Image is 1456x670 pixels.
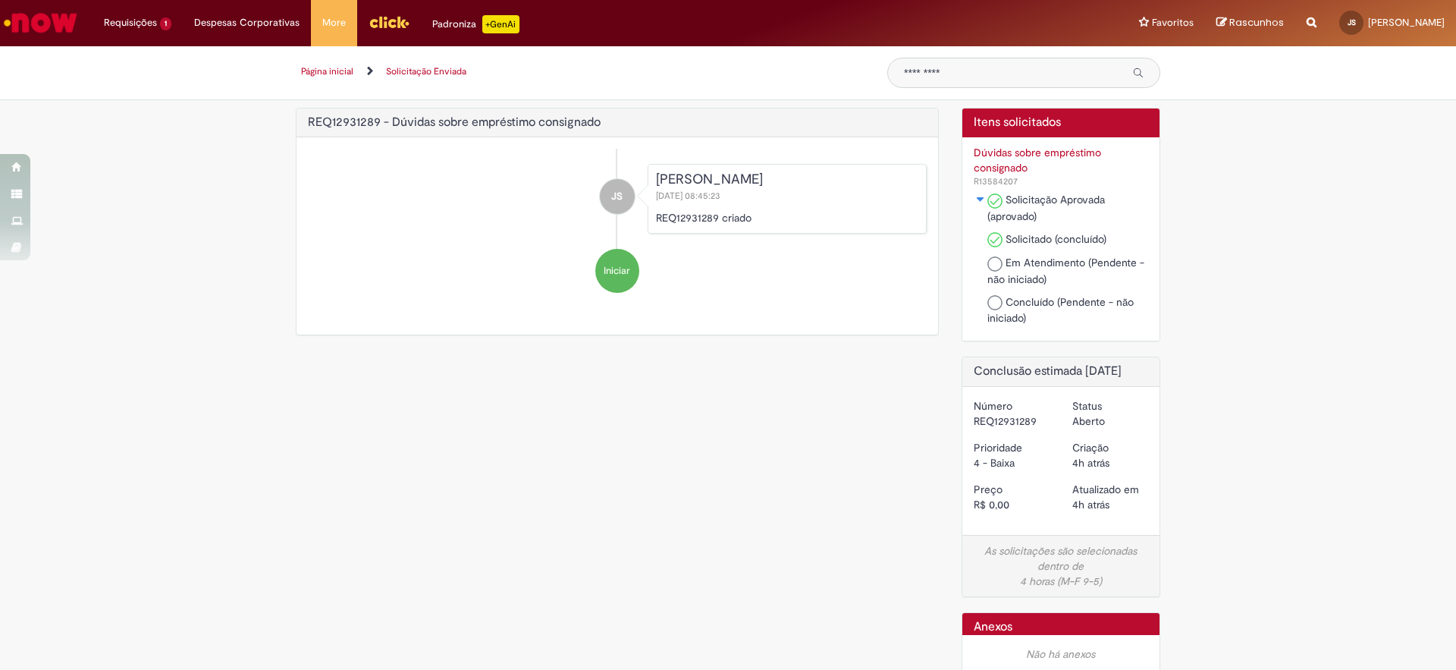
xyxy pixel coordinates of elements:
span: 4h atrás [1072,456,1109,470]
span: Em Atendimento (Pendente - não iniciado) [987,256,1144,286]
label: Preço [974,482,1003,497]
img: click_logo_yellow_360x200.png [369,11,409,33]
div: Aberto [1072,414,1148,429]
span: [PERSON_NAME] [1368,16,1445,29]
p: +GenAi [482,15,519,33]
a: Solicitação Enviada [386,65,466,77]
span: 1 [160,17,171,30]
div: 01/10/2025 08:45:23 [1072,497,1148,512]
img: Em Atendimento (Pendente - não iniciado) [987,256,1003,272]
span: More [322,15,346,30]
p: REQ12931289 criado [656,210,918,225]
h2: REQ12931289 - Dúvidas sobre empréstimo consignado Histórico de tíquete [308,116,601,130]
div: R$ 0,00 [974,497,1050,512]
span: Número [974,175,1018,187]
img: Concluído (Pendente - não iniciado) [987,295,1003,310]
span: JS [1348,17,1356,27]
ul: Trilhas de página [296,58,864,86]
span: [DATE] 08:45:23 [656,190,723,202]
div: Dúvidas sobre empréstimo consignado [974,145,1149,175]
a: Dúvidas sobre empréstimo consignado R13584207 [974,145,1149,188]
img: Solicitação Aprovada (aprovado) [987,193,1003,209]
h2: Conclusão estimada [DATE] [974,365,1149,379]
span: Concluído (Pendente - não iniciado) [987,295,1134,326]
label: Prioridade [974,440,1022,455]
button: Solicitado Alternar a exibição do estado da fase para Dúvidas - Empréstimo Consignado [974,192,987,207]
span: Solicitação Aprovada (aprovado) [987,193,1105,223]
h2: Anexos [974,621,1012,634]
li: Joao Vinicius Vieira Da Silva [308,164,927,234]
h2: Itens solicitados [974,116,1149,130]
time: 01/10/2025 08:45:23 [1072,456,1109,470]
div: [PERSON_NAME] [656,172,918,187]
label: Status [1072,398,1102,414]
label: Atualizado em [1072,482,1139,497]
span: 4h atrás [1072,498,1109,511]
span: Rascunhos [1229,15,1284,30]
span: JS [611,178,623,215]
img: Expandir o estado da solicitação [974,195,987,204]
img: Solicitado (concluído) [987,232,1003,247]
img: ServiceNow [2,8,80,38]
span: Despesas Corporativas [194,15,300,30]
label: Criação [1072,440,1109,455]
label: Número [974,398,1012,414]
em: Não há anexos [1026,647,1095,661]
time: 01/10/2025 08:45:23 [1072,498,1109,511]
div: As solicitações são selecionadas dentro de 4 horas (M-F 9-5) [974,543,1149,589]
div: 01/10/2025 08:45:23 [1072,455,1148,470]
div: 4 - Baixa [974,455,1050,470]
a: Página inicial [301,65,353,77]
span: Favoritos [1152,15,1194,30]
a: Rascunhos [1216,16,1284,30]
div: Padroniza [432,15,519,33]
div: Joao Vinicius Vieira Da Silva [600,179,635,214]
span: R13584207 [974,175,1018,187]
ul: Histórico de tíquete [308,149,927,308]
span: Requisições [104,15,157,30]
div: REQ12931289 [974,414,1050,429]
span: Iniciar [604,264,630,278]
span: Solicitado (concluído) [1006,232,1106,246]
